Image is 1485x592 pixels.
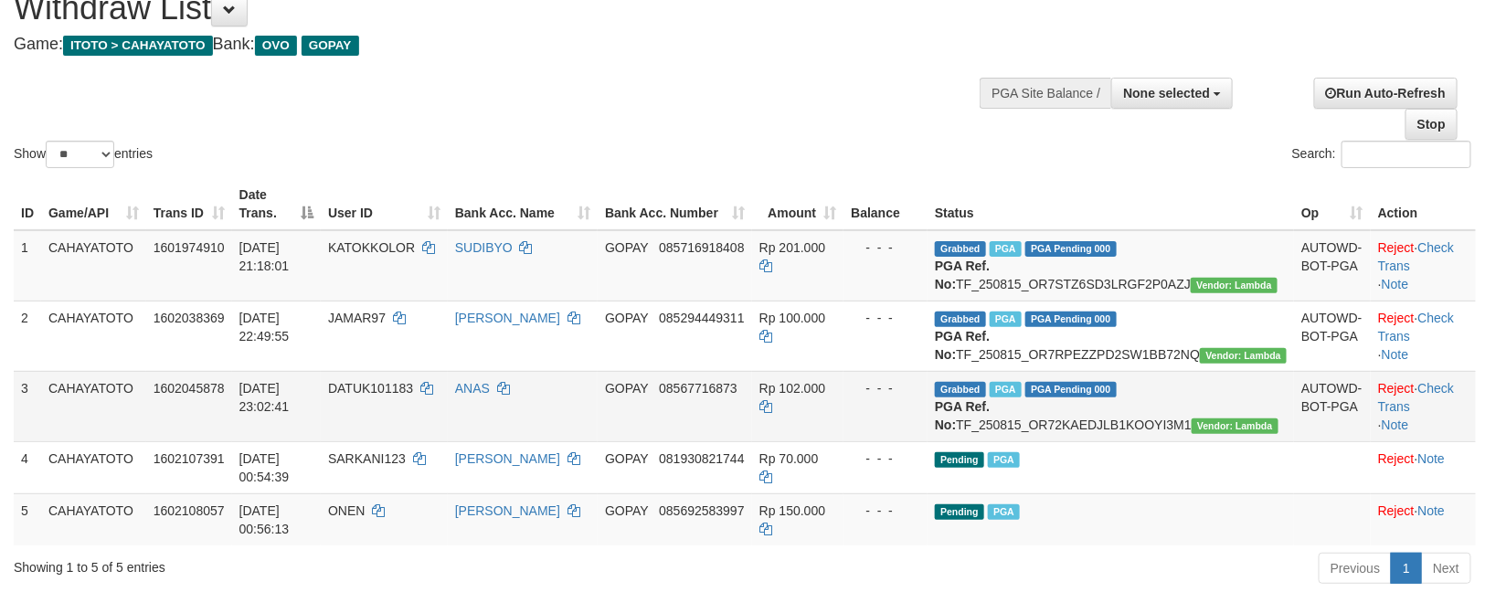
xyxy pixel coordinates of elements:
[988,452,1020,468] span: Marked by byjanggotawd3
[1418,451,1446,466] a: Note
[851,309,920,327] div: - - -
[605,240,648,255] span: GOPAY
[598,178,752,230] th: Bank Acc. Number: activate to sort column ascending
[1025,312,1117,327] span: PGA Pending
[455,381,490,396] a: ANAS
[1371,441,1476,493] td: ·
[1371,178,1476,230] th: Action
[759,503,825,518] span: Rp 150.000
[1382,277,1409,291] a: Note
[759,311,825,325] span: Rp 100.000
[1342,141,1471,168] input: Search:
[14,36,971,54] h4: Game: Bank:
[851,502,920,520] div: - - -
[1371,301,1476,371] td: · ·
[843,178,928,230] th: Balance
[1294,301,1371,371] td: AUTOWD-BOT-PGA
[321,178,448,230] th: User ID: activate to sort column ascending
[1382,418,1409,432] a: Note
[1314,78,1458,109] a: Run Auto-Refresh
[1294,230,1371,301] td: AUTOWD-BOT-PGA
[990,312,1022,327] span: Marked by byjanggotawd3
[1378,381,1415,396] a: Reject
[988,504,1020,520] span: PGA
[455,503,560,518] a: [PERSON_NAME]
[935,312,986,327] span: Grabbed
[659,240,744,255] span: Copy 085716918408 to clipboard
[1025,241,1117,257] span: PGA Pending
[851,238,920,257] div: - - -
[1294,371,1371,441] td: AUTOWD-BOT-PGA
[752,178,843,230] th: Amount: activate to sort column ascending
[455,451,560,466] a: [PERSON_NAME]
[1294,178,1371,230] th: Op: activate to sort column ascending
[1378,311,1454,344] a: Check Trans
[455,240,513,255] a: SUDIBYO
[928,230,1294,301] td: TF_250815_OR7STZ6SD3LRGF2P0AZJ
[1378,451,1415,466] a: Reject
[1378,240,1454,273] a: Check Trans
[1319,553,1392,584] a: Previous
[1200,348,1287,364] span: Vendor URL: https://order7.1velocity.biz
[659,311,744,325] span: Copy 085294449311 to clipboard
[935,504,984,520] span: Pending
[935,259,990,291] b: PGA Ref. No:
[1371,371,1476,441] td: · ·
[1191,278,1278,293] span: Vendor URL: https://order7.1velocity.biz
[1371,230,1476,301] td: · ·
[759,381,825,396] span: Rp 102.000
[1371,493,1476,545] td: ·
[935,329,990,362] b: PGA Ref. No:
[328,451,406,466] span: SARKANI123
[1378,381,1454,414] a: Check Trans
[328,240,415,255] span: KATOKKOLOR
[851,379,920,397] div: - - -
[659,503,744,518] span: Copy 085692583997 to clipboard
[605,451,648,466] span: GOPAY
[455,311,560,325] a: [PERSON_NAME]
[759,240,825,255] span: Rp 201.000
[1192,418,1278,434] span: Vendor URL: https://order7.1velocity.biz
[928,371,1294,441] td: TF_250815_OR72KAEDJLB1KOOYI3M1
[1378,240,1415,255] a: Reject
[935,452,984,468] span: Pending
[1378,311,1415,325] a: Reject
[928,178,1294,230] th: Status
[935,382,986,397] span: Grabbed
[659,451,744,466] span: Copy 081930821744 to clipboard
[1418,503,1446,518] a: Note
[605,381,648,396] span: GOPAY
[1391,553,1422,584] a: 1
[605,311,648,325] span: GOPAY
[935,241,986,257] span: Grabbed
[928,301,1294,371] td: TF_250815_OR7RPEZZPD2SW1BB72NQ
[1111,78,1233,109] button: None selected
[1405,109,1458,140] a: Stop
[759,451,819,466] span: Rp 70.000
[980,78,1111,109] div: PGA Site Balance /
[1292,141,1471,168] label: Search:
[990,241,1022,257] span: Marked by byjanggotawd3
[1382,347,1409,362] a: Note
[659,381,737,396] span: Copy 08567716873 to clipboard
[1378,503,1415,518] a: Reject
[990,382,1022,397] span: Marked by byjanggotawd3
[851,449,920,468] div: - - -
[1421,553,1471,584] a: Next
[605,503,648,518] span: GOPAY
[935,399,990,432] b: PGA Ref. No:
[448,178,598,230] th: Bank Acc. Name: activate to sort column ascending
[1123,86,1210,100] span: None selected
[1025,382,1117,397] span: PGA Pending
[328,381,413,396] span: DATUK101183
